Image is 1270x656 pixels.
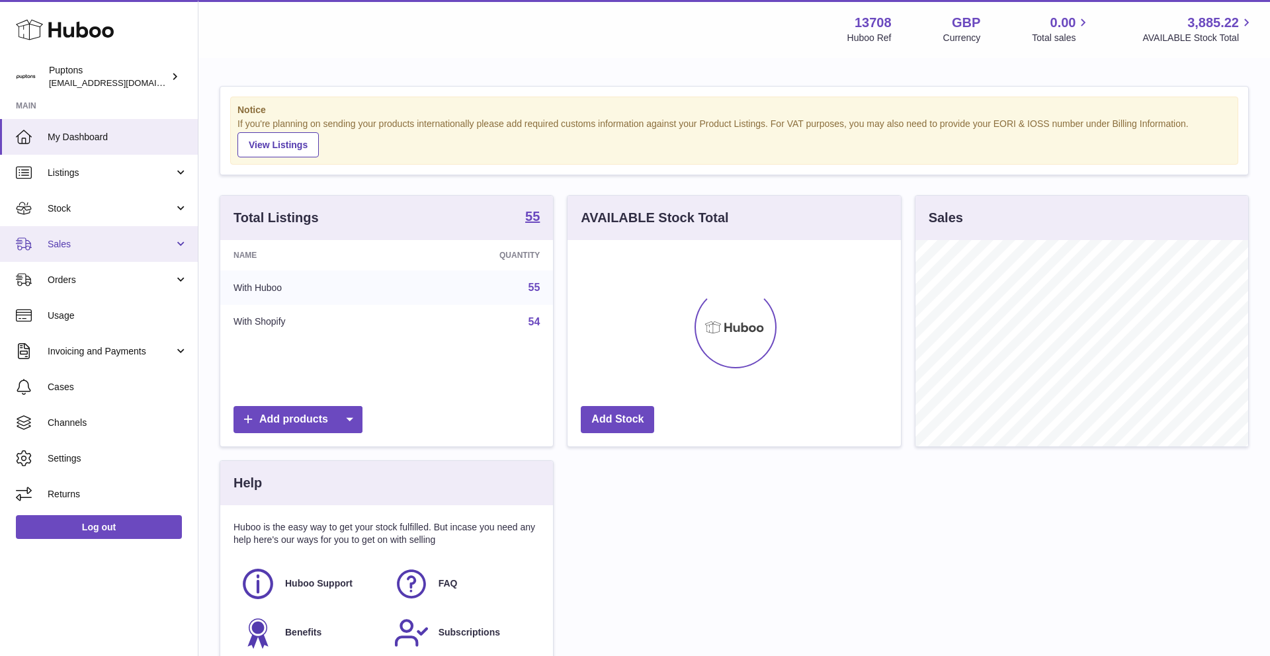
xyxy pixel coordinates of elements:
a: Huboo Support [240,566,380,602]
a: Add Stock [581,406,654,433]
span: [EMAIL_ADDRESS][DOMAIN_NAME] [49,77,194,88]
a: 55 [525,210,540,225]
span: My Dashboard [48,131,188,143]
a: Add products [233,406,362,433]
span: Usage [48,309,188,322]
a: Subscriptions [394,615,534,651]
p: Huboo is the easy way to get your stock fulfilled. But incase you need any help here's our ways f... [233,521,540,546]
span: Listings [48,167,174,179]
a: 54 [529,316,540,327]
span: Orders [48,274,174,286]
th: Quantity [400,240,553,270]
span: Huboo Support [285,577,353,590]
a: Benefits [240,615,380,651]
h3: Sales [929,209,963,227]
td: With Huboo [220,270,400,305]
a: 3,885.22 AVAILABLE Stock Total [1142,14,1254,44]
div: Puptons [49,64,168,89]
span: Invoicing and Payments [48,345,174,358]
span: Benefits [285,626,321,639]
strong: Notice [237,104,1231,116]
span: Subscriptions [439,626,500,639]
strong: GBP [952,14,980,32]
span: FAQ [439,577,458,590]
a: FAQ [394,566,534,602]
div: If you're planning on sending your products internationally please add required customs informati... [237,118,1231,157]
span: AVAILABLE Stock Total [1142,32,1254,44]
h3: Help [233,474,262,492]
span: Channels [48,417,188,429]
img: hello@puptons.com [16,67,36,87]
span: Settings [48,452,188,465]
span: Returns [48,488,188,501]
h3: AVAILABLE Stock Total [581,209,728,227]
td: With Shopify [220,305,400,339]
strong: 13708 [855,14,892,32]
div: Currency [943,32,981,44]
th: Name [220,240,400,270]
a: View Listings [237,132,319,157]
a: 0.00 Total sales [1032,14,1091,44]
div: Huboo Ref [847,32,892,44]
strong: 55 [525,210,540,223]
span: Sales [48,238,174,251]
span: Total sales [1032,32,1091,44]
span: Cases [48,381,188,393]
span: Stock [48,202,174,215]
a: 55 [529,282,540,293]
span: 0.00 [1050,14,1076,32]
a: Log out [16,515,182,539]
h3: Total Listings [233,209,319,227]
span: 3,885.22 [1187,14,1239,32]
